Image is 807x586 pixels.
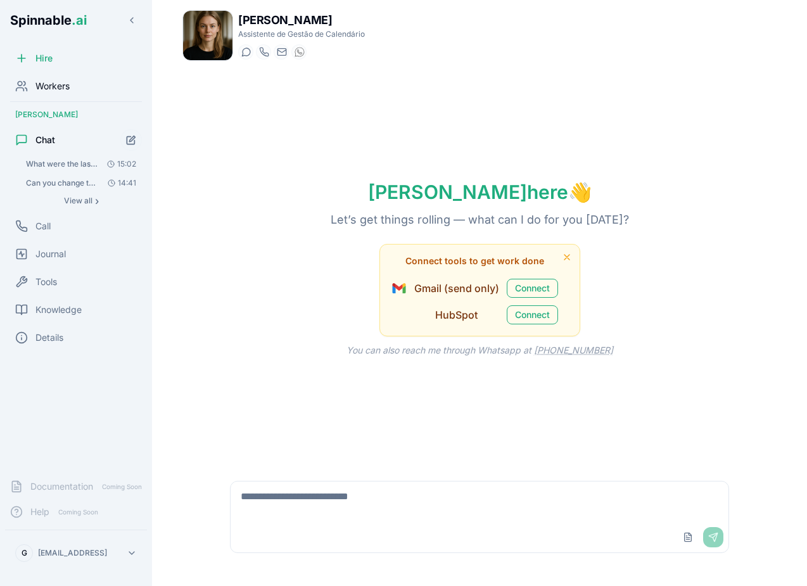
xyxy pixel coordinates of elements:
[291,44,307,60] button: WhatsApp
[559,250,575,265] button: Dismiss tool suggestions
[30,506,49,518] span: Help
[238,29,365,39] p: Assistente de Gestão de Calendário
[507,305,558,324] button: Connect
[568,181,592,203] span: wave
[274,44,289,60] button: Send email to nina.omar@getspinnable.ai
[405,255,544,267] span: Connect tools to get work done
[20,155,142,173] button: Open conversation: What were the last 1000 emails I got
[10,540,142,566] button: G[EMAIL_ADDRESS]
[256,44,271,60] button: Start a call with Nina Omar
[183,11,232,60] img: Nina Omar
[35,134,55,146] span: Chat
[534,345,613,355] a: [PHONE_NUMBER]
[103,178,136,188] span: 14:41
[5,105,147,125] div: [PERSON_NAME]
[35,276,57,288] span: Tools
[35,80,70,92] span: Workers
[22,548,27,558] span: G
[30,480,93,493] span: Documentation
[38,548,107,558] p: [EMAIL_ADDRESS]
[414,281,499,296] span: Gmail (send only)
[391,307,407,322] img: HubSpot
[35,52,53,65] span: Hire
[20,174,142,192] button: Open conversation: Can you change the headers in the presentation?
[35,220,51,232] span: Call
[26,178,98,188] span: Can you change the headers in the presentation?: Feito! Já traduzi diretamente no PDF usando o sa...
[26,159,98,169] span: What were the last 1000 emails I got : Perfeito — vou usar o Gmail. Para eu conseguir buscar os ú...
[35,331,63,344] span: Details
[310,211,649,229] p: Let’s get things rolling — what can I do for you [DATE]?
[95,196,99,206] span: ›
[120,129,142,151] button: Start new chat
[35,248,66,260] span: Journal
[54,506,102,518] span: Coming Soon
[238,44,253,60] button: Start a chat with Nina Omar
[35,303,82,316] span: Knowledge
[64,196,92,206] span: View all
[102,159,136,169] span: 15:02
[295,47,305,57] img: WhatsApp
[391,281,407,296] img: Gmail (send only)
[10,13,87,28] span: Spinnable
[238,11,365,29] h1: [PERSON_NAME]
[20,193,142,208] button: Show all conversations
[98,481,146,493] span: Coming Soon
[326,344,633,357] p: You can also reach me through Whatsapp at
[72,13,87,28] span: .ai
[414,307,499,322] span: HubSpot
[507,279,558,298] button: Connect
[348,181,612,203] h1: [PERSON_NAME] here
